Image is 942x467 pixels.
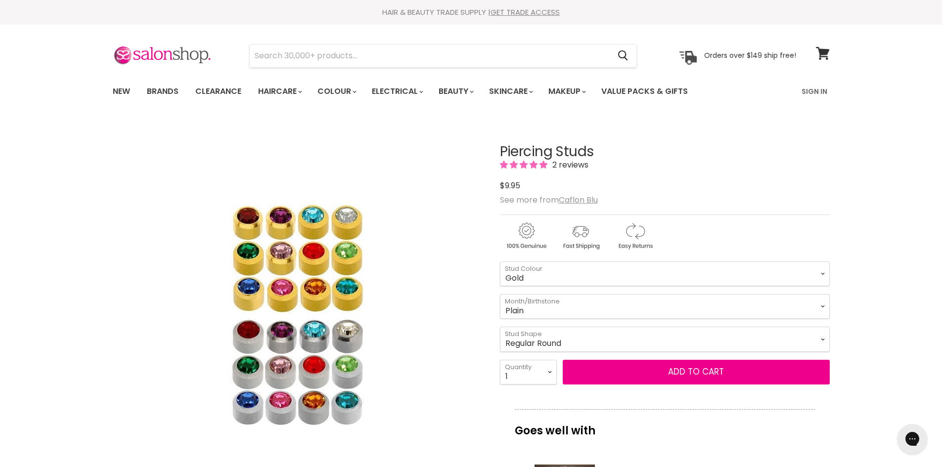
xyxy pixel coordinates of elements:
img: genuine.gif [500,221,552,251]
button: Add to cart [563,360,830,384]
iframe: Gorgias live chat messenger [893,421,932,457]
a: Haircare [251,81,308,102]
img: Piercing Studs [209,172,385,436]
img: returns.gif [609,221,661,251]
a: Value Packs & Gifts [594,81,695,102]
p: Goes well with [515,409,815,442]
a: Skincare [482,81,539,102]
nav: Main [100,77,842,106]
a: Beauty [431,81,480,102]
a: Caflon Blu [559,194,598,206]
div: HAIR & BEAUTY TRADE SUPPLY | [100,7,842,17]
span: 5.00 stars [500,159,549,170]
a: Makeup [541,81,592,102]
ul: Main menu [105,77,746,106]
span: $9.95 [500,180,520,191]
p: Orders over $149 ship free! [704,51,796,60]
span: 2 reviews [549,159,588,170]
form: Product [249,44,637,68]
a: Electrical [364,81,429,102]
a: New [105,81,137,102]
a: Colour [310,81,362,102]
img: shipping.gif [554,221,607,251]
a: Brands [139,81,186,102]
button: Search [610,44,636,67]
select: Quantity [500,360,557,384]
a: Clearance [188,81,249,102]
a: Sign In [796,81,833,102]
input: Search [250,44,610,67]
h1: Piercing Studs [500,144,830,160]
a: GET TRADE ACCESS [491,7,560,17]
span: See more from [500,194,598,206]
